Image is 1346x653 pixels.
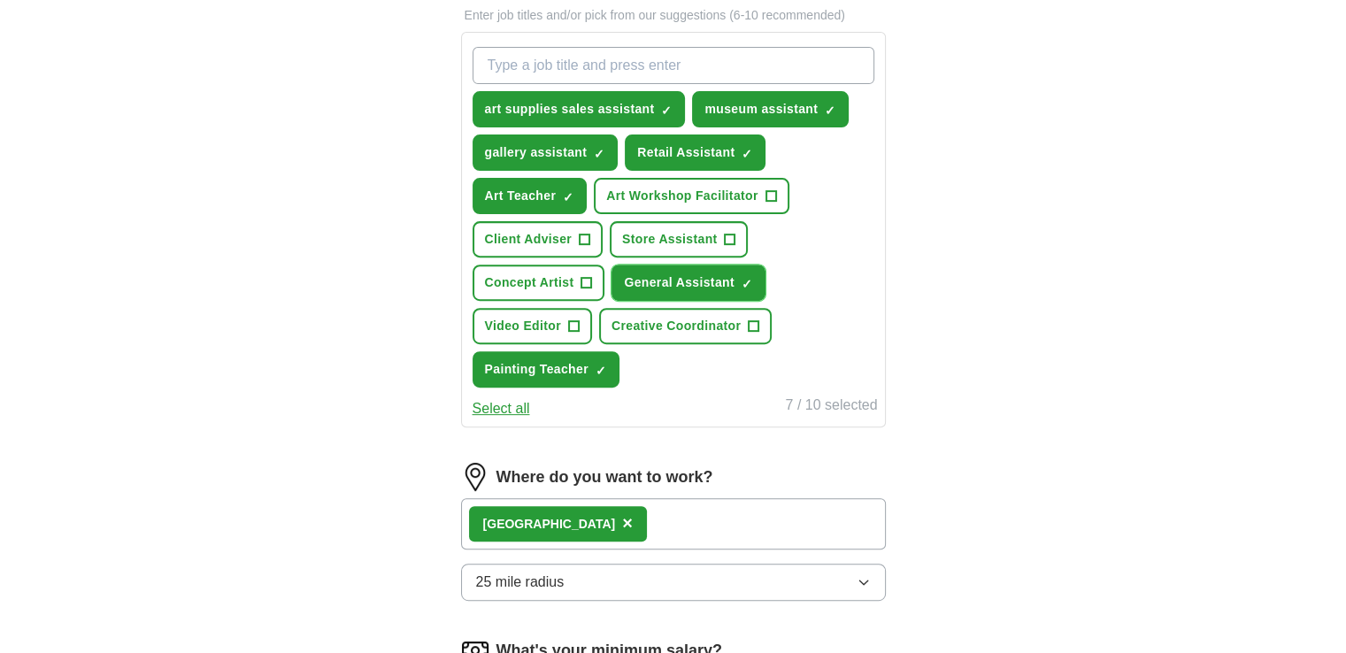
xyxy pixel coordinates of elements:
[596,364,606,378] span: ✓
[594,147,604,161] span: ✓
[625,134,765,171] button: Retail Assistant✓
[473,221,604,257] button: Client Adviser
[485,317,561,335] span: Video Editor
[825,104,835,118] span: ✓
[485,360,588,379] span: Painting Teacher
[485,187,557,205] span: Art Teacher
[496,465,713,489] label: Where do you want to work?
[742,277,752,291] span: ✓
[611,265,765,301] button: General Assistant✓
[485,273,574,292] span: Concept Artist
[785,395,877,419] div: 7 / 10 selected
[563,190,573,204] span: ✓
[742,147,752,161] span: ✓
[473,351,619,388] button: Painting Teacher✓
[485,143,588,162] span: gallery assistant
[473,308,592,344] button: Video Editor
[473,178,588,214] button: Art Teacher✓
[461,564,886,601] button: 25 mile radius
[461,463,489,491] img: location.png
[476,572,565,593] span: 25 mile radius
[692,91,849,127] button: museum assistant✓
[473,398,530,419] button: Select all
[606,187,758,205] span: Art Workshop Facilitator
[461,6,886,25] p: Enter job titles and/or pick from our suggestions (6-10 recommended)
[661,104,672,118] span: ✓
[624,273,734,292] span: General Assistant
[485,230,573,249] span: Client Adviser
[622,513,633,533] span: ×
[622,511,633,537] button: ×
[473,134,619,171] button: gallery assistant✓
[622,230,717,249] span: Store Assistant
[610,221,748,257] button: Store Assistant
[599,308,772,344] button: Creative Coordinator
[473,47,874,84] input: Type a job title and press enter
[611,317,741,335] span: Creative Coordinator
[704,100,818,119] span: museum assistant
[473,265,605,301] button: Concept Artist
[473,91,686,127] button: art supplies sales assistant✓
[483,515,616,534] div: [GEOGRAPHIC_DATA]
[485,100,655,119] span: art supplies sales assistant
[594,178,789,214] button: Art Workshop Facilitator
[637,143,735,162] span: Retail Assistant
